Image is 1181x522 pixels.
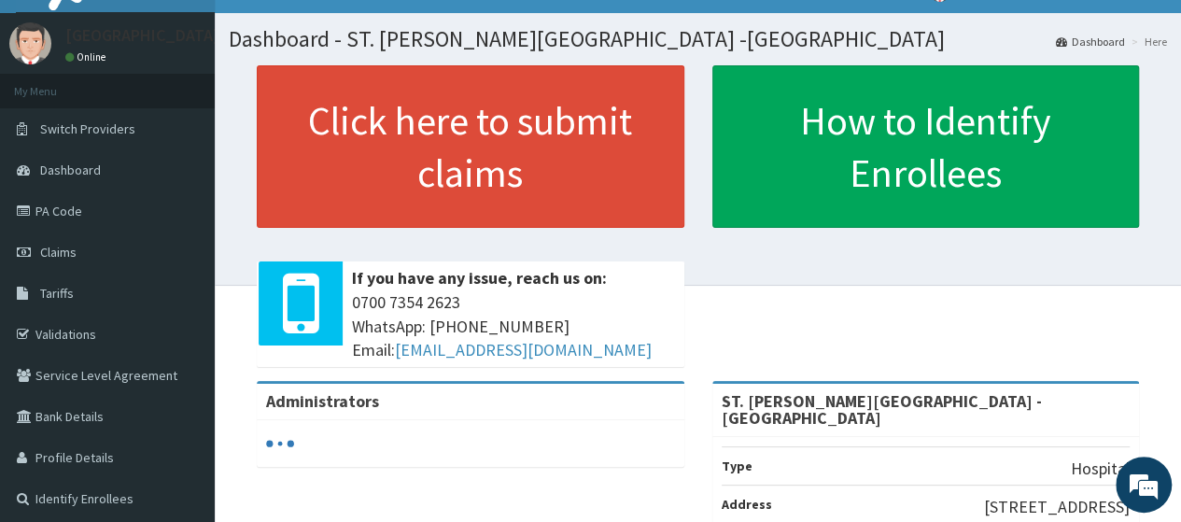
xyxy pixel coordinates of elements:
b: Administrators [266,390,379,412]
span: Claims [40,244,77,261]
img: User Image [9,22,51,64]
h1: Dashboard - ST. [PERSON_NAME][GEOGRAPHIC_DATA] -[GEOGRAPHIC_DATA] [229,27,1167,51]
svg: audio-loading [266,430,294,458]
b: Type [722,458,752,474]
span: Switch Providers [40,120,135,137]
li: Here [1127,34,1167,49]
p: Hospital [1071,457,1130,481]
p: [GEOGRAPHIC_DATA][PERSON_NAME] [65,27,342,44]
a: How to Identify Enrollees [712,65,1140,228]
a: [EMAIL_ADDRESS][DOMAIN_NAME] [395,339,652,360]
a: Click here to submit claims [257,65,684,228]
a: Dashboard [1056,34,1125,49]
span: Tariffs [40,285,74,302]
p: [STREET_ADDRESS] [984,495,1130,519]
strong: ST. [PERSON_NAME][GEOGRAPHIC_DATA] -[GEOGRAPHIC_DATA] [722,390,1042,429]
b: Address [722,496,772,513]
span: Dashboard [40,162,101,178]
b: If you have any issue, reach us on: [352,267,607,289]
span: 0700 7354 2623 WhatsApp: [PHONE_NUMBER] Email: [352,290,675,362]
a: Online [65,50,110,63]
